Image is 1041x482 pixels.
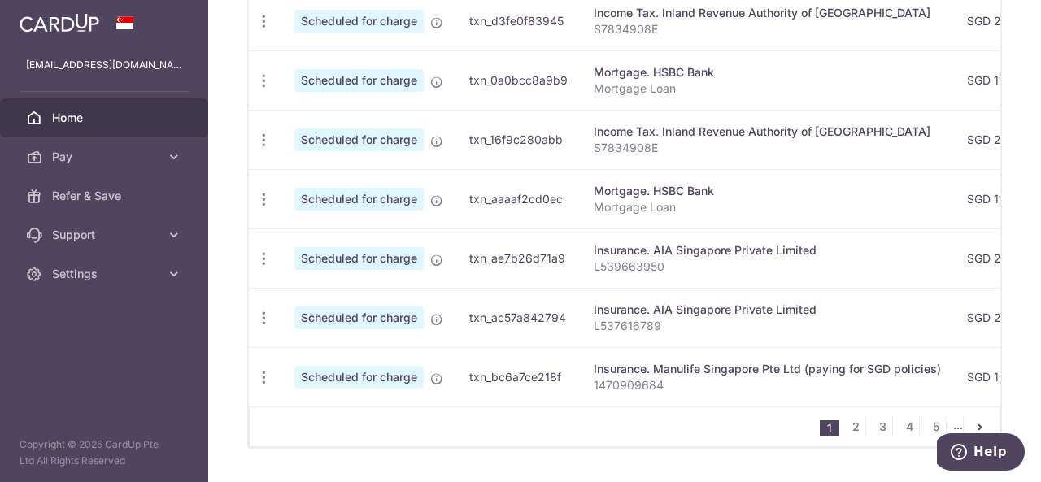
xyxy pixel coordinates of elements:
p: S7834908E [594,140,941,156]
a: 4 [899,417,919,436]
span: Scheduled for charge [294,306,424,329]
p: 1470909684 [594,377,941,393]
li: ... [953,417,964,436]
span: Scheduled for charge [294,10,424,33]
p: L539663950 [594,258,941,275]
span: Scheduled for charge [294,366,424,389]
div: Mortgage. HSBC Bank [594,64,941,80]
div: Mortgage. HSBC Bank [594,183,941,199]
span: Support [52,227,159,243]
td: txn_0a0bcc8a9b9 [456,50,581,110]
td: txn_aaaaf2cd0ec [456,169,581,228]
a: 3 [873,417,892,436]
div: Insurance. Manulife Singapore Pte Ltd (paying for SGD policies) [594,361,941,377]
p: L537616789 [594,318,941,334]
span: Home [52,110,159,126]
nav: pager [820,407,1000,446]
a: 5 [926,417,946,436]
div: Income Tax. Inland Revenue Authority of [GEOGRAPHIC_DATA] [594,5,941,21]
p: S7834908E [594,21,941,37]
li: 1 [820,420,839,436]
td: txn_ac57a842794 [456,288,581,347]
span: Settings [52,266,159,282]
a: 2 [846,417,865,436]
div: Insurance. AIA Singapore Private Limited [594,302,941,318]
td: txn_bc6a7ce218f [456,347,581,406]
p: Mortgage Loan [594,80,941,97]
div: Income Tax. Inland Revenue Authority of [GEOGRAPHIC_DATA] [594,124,941,140]
span: Scheduled for charge [294,247,424,270]
p: [EMAIL_ADDRESS][DOMAIN_NAME] [26,57,182,73]
span: Scheduled for charge [294,69,424,92]
span: Pay [52,149,159,165]
div: Insurance. AIA Singapore Private Limited [594,242,941,258]
span: Scheduled for charge [294,128,424,151]
p: Mortgage Loan [594,199,941,215]
iframe: Opens a widget where you can find more information [937,433,1025,474]
img: CardUp [20,13,99,33]
span: Refer & Save [52,188,159,204]
td: txn_16f9c280abb [456,110,581,169]
span: Scheduled for charge [294,188,424,211]
td: txn_ae7b26d71a9 [456,228,581,288]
